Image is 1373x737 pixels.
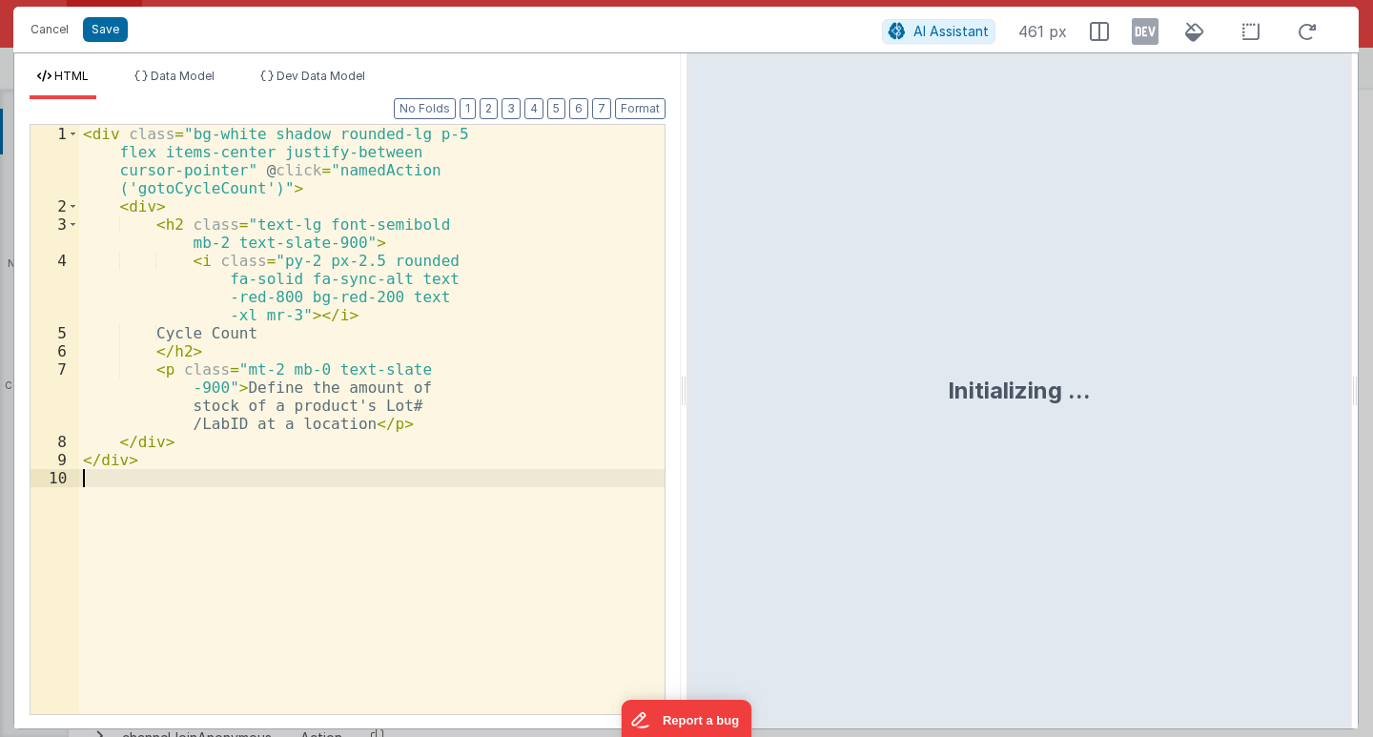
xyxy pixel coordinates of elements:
[151,69,215,83] span: Data Model
[21,16,78,43] button: Cancel
[277,69,365,83] span: Dev Data Model
[547,98,565,119] button: 5
[948,376,1091,406] div: Initializing ...
[31,360,79,433] div: 7
[31,324,79,342] div: 5
[31,215,79,252] div: 3
[569,98,588,119] button: 6
[460,98,476,119] button: 1
[54,69,89,83] span: HTML
[615,98,666,119] button: Format
[31,197,79,215] div: 2
[882,19,995,44] button: AI Assistant
[913,23,989,39] span: AI Assistant
[592,98,611,119] button: 7
[31,252,79,324] div: 4
[524,98,543,119] button: 4
[394,98,456,119] button: No Folds
[480,98,498,119] button: 2
[31,342,79,360] div: 6
[83,17,128,42] button: Save
[31,451,79,469] div: 9
[31,469,79,487] div: 10
[502,98,521,119] button: 3
[31,125,79,197] div: 1
[31,433,79,451] div: 8
[1018,20,1067,43] span: 461 px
